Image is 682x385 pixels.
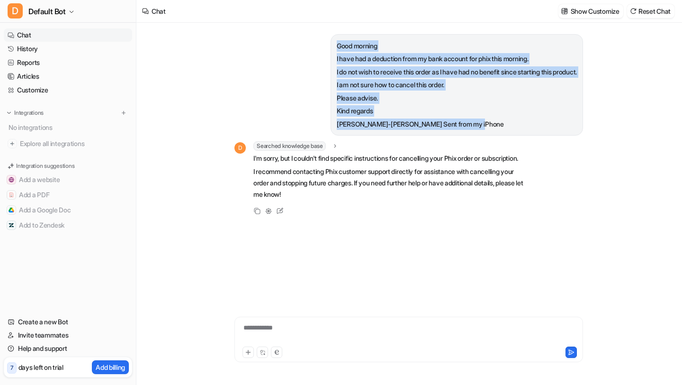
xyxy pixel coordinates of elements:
[561,8,568,15] img: customize
[4,172,132,187] button: Add a websiteAdd a website
[4,42,132,55] a: History
[4,187,132,202] button: Add a PDFAdd a PDF
[9,207,14,213] img: Add a Google Doc
[558,4,623,18] button: Show Customize
[4,108,46,118] button: Integrations
[4,329,132,342] a: Invite teammates
[120,110,127,116] img: menu_add.svg
[253,141,326,151] span: Searched knowledge base
[337,92,577,104] p: Please advise.
[253,166,530,200] p: I recommend contacting Phix customer support directly for assistance with cancelling your order a...
[16,162,74,170] p: Integration suggestions
[337,119,577,130] p: [PERSON_NAME]-[PERSON_NAME] Sent from my iPhone
[4,315,132,329] a: Create a new Bot
[6,119,132,135] div: No integrations
[18,362,63,372] p: days left on trial
[337,53,577,64] p: I have had a deduction from my bank account for phix this morning.
[10,364,13,372] p: 7
[6,110,12,116] img: expand menu
[9,222,14,228] img: Add to Zendesk
[337,40,577,52] p: Good morning
[4,342,132,355] a: Help and support
[96,362,125,372] p: Add billing
[4,28,132,42] a: Chat
[234,142,246,154] span: D
[14,109,44,117] p: Integrations
[253,153,530,164] p: I'm sorry, but I couldn't find specific instructions for cancelling your Phix order or subscription.
[4,202,132,218] button: Add a Google DocAdd a Google Doc
[20,136,128,151] span: Explore all integrations
[4,218,132,233] button: Add to ZendeskAdd to Zendesk
[627,4,674,18] button: Reset Chat
[9,177,14,183] img: Add a website
[4,137,132,150] a: Explore all integrations
[571,6,619,16] p: Show Customize
[630,8,637,15] img: reset
[4,83,132,97] a: Customize
[4,56,132,69] a: Reports
[152,6,166,16] div: Chat
[337,79,577,91] p: I am not sure how to cancel this order.
[337,66,577,78] p: I do not wish to receive this order as I have had no benefit since starting this product.
[337,105,577,117] p: Kind regards
[4,70,132,83] a: Articles
[9,192,14,198] img: Add a PDF
[8,139,17,148] img: explore all integrations
[8,3,23,18] span: D
[28,5,66,18] span: Default Bot
[92,360,129,374] button: Add billing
